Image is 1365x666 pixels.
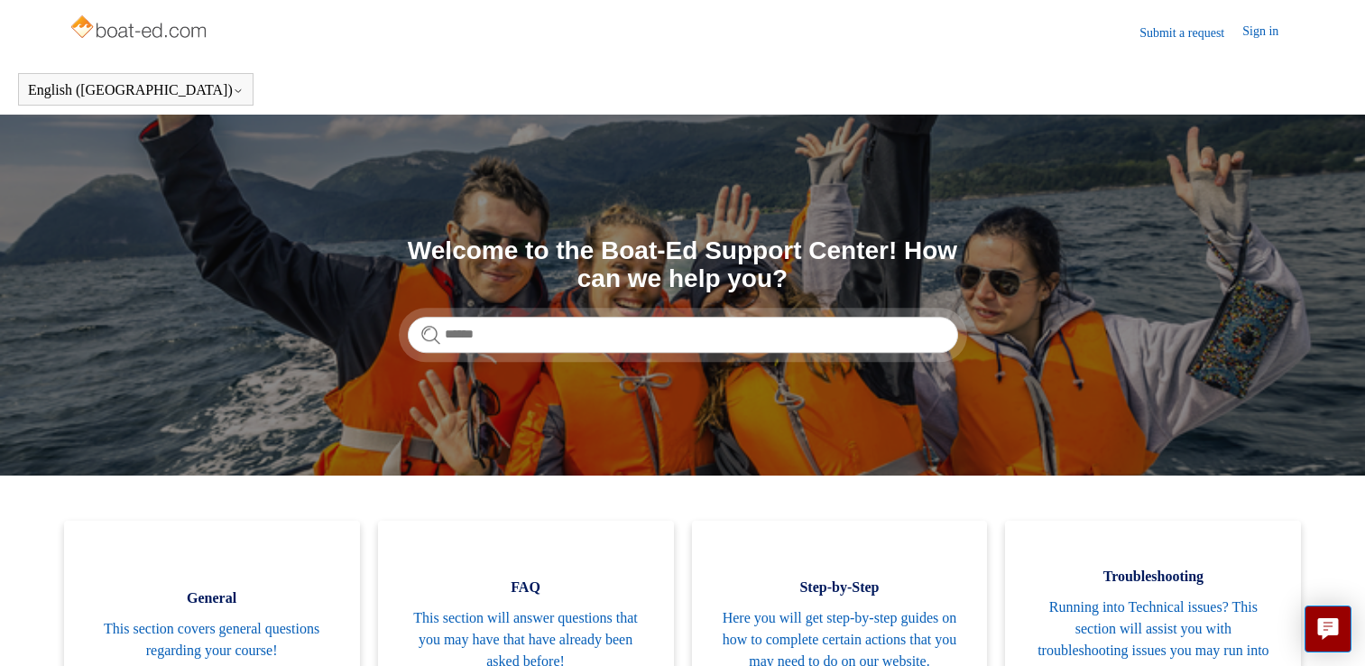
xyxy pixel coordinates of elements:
input: Search [408,317,958,353]
img: Boat-Ed Help Center home page [69,11,212,47]
button: English ([GEOGRAPHIC_DATA]) [28,82,244,98]
a: Submit a request [1139,23,1242,42]
span: Step-by-Step [719,577,961,598]
h1: Welcome to the Boat-Ed Support Center! How can we help you? [408,237,958,293]
span: Troubleshooting [1032,566,1274,587]
span: General [91,587,333,609]
span: FAQ [405,577,647,598]
button: Live chat [1305,606,1351,652]
a: Sign in [1242,22,1296,43]
span: This section covers general questions regarding your course! [91,618,333,661]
